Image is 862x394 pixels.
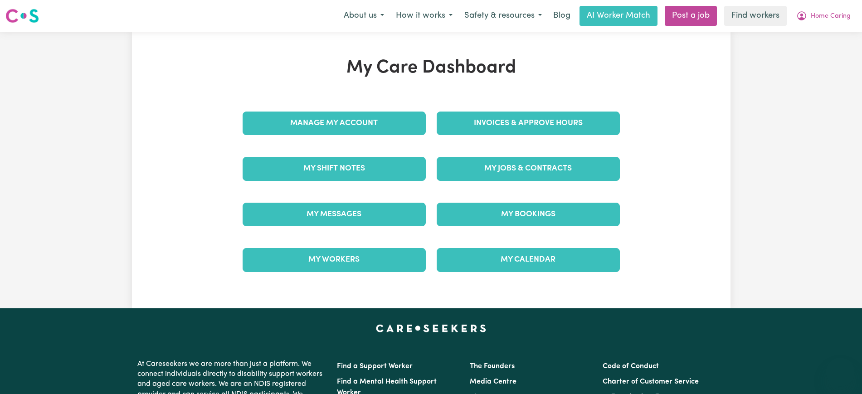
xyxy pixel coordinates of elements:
[338,6,390,25] button: About us
[237,57,625,79] h1: My Care Dashboard
[548,6,576,26] a: Blog
[790,6,857,25] button: My Account
[5,8,39,24] img: Careseekers logo
[470,363,515,370] a: The Founders
[337,363,413,370] a: Find a Support Worker
[376,325,486,332] a: Careseekers home page
[390,6,458,25] button: How it works
[458,6,548,25] button: Safety & resources
[724,6,787,26] a: Find workers
[243,248,426,272] a: My Workers
[243,203,426,226] a: My Messages
[243,157,426,180] a: My Shift Notes
[5,5,39,26] a: Careseekers logo
[437,157,620,180] a: My Jobs & Contracts
[603,378,699,385] a: Charter of Customer Service
[437,248,620,272] a: My Calendar
[437,203,620,226] a: My Bookings
[580,6,657,26] a: AI Worker Match
[470,378,516,385] a: Media Centre
[437,112,620,135] a: Invoices & Approve Hours
[243,112,426,135] a: Manage My Account
[826,358,855,387] iframe: Button to launch messaging window
[603,363,659,370] a: Code of Conduct
[811,11,851,21] span: Home Caring
[665,6,717,26] a: Post a job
